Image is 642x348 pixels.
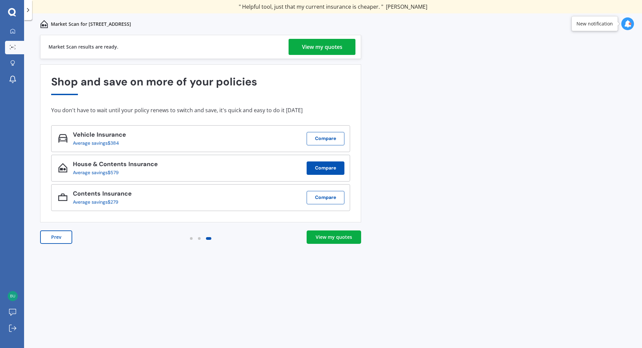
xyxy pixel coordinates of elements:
[576,20,613,27] div: New notification
[316,234,352,240] div: View my quotes
[307,161,344,175] button: Compare
[73,190,132,199] div: Contents
[58,193,68,202] img: Contents_icon
[127,160,158,168] span: Insurance
[95,131,126,139] span: Insurance
[73,140,121,146] div: Average savings $384
[40,230,72,244] button: Prev
[51,107,350,114] div: You don't have to wait until your policy renews to switch and save, it's quick and easy to do it ...
[8,291,18,301] img: e6d3c734f547d5f66d18b6572bbdf6ba
[58,134,68,143] img: Vehicle_icon
[307,132,344,145] button: Compare
[73,170,152,175] div: Average savings $579
[73,199,126,205] div: Average savings $279
[51,76,350,95] div: Shop and save on more of your policies
[101,190,132,198] span: Insurance
[73,131,126,140] div: Vehicle
[40,20,48,28] img: home-and-contents.b802091223b8502ef2dd.svg
[307,230,361,244] a: View my quotes
[58,163,68,172] img: House & Contents_icon
[307,191,344,204] button: Compare
[302,39,342,55] div: View my quotes
[51,21,131,27] p: Market Scan for [STREET_ADDRESS]
[48,35,118,59] div: Market Scan results are ready.
[73,161,158,170] div: House & Contents
[289,39,355,55] a: View my quotes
